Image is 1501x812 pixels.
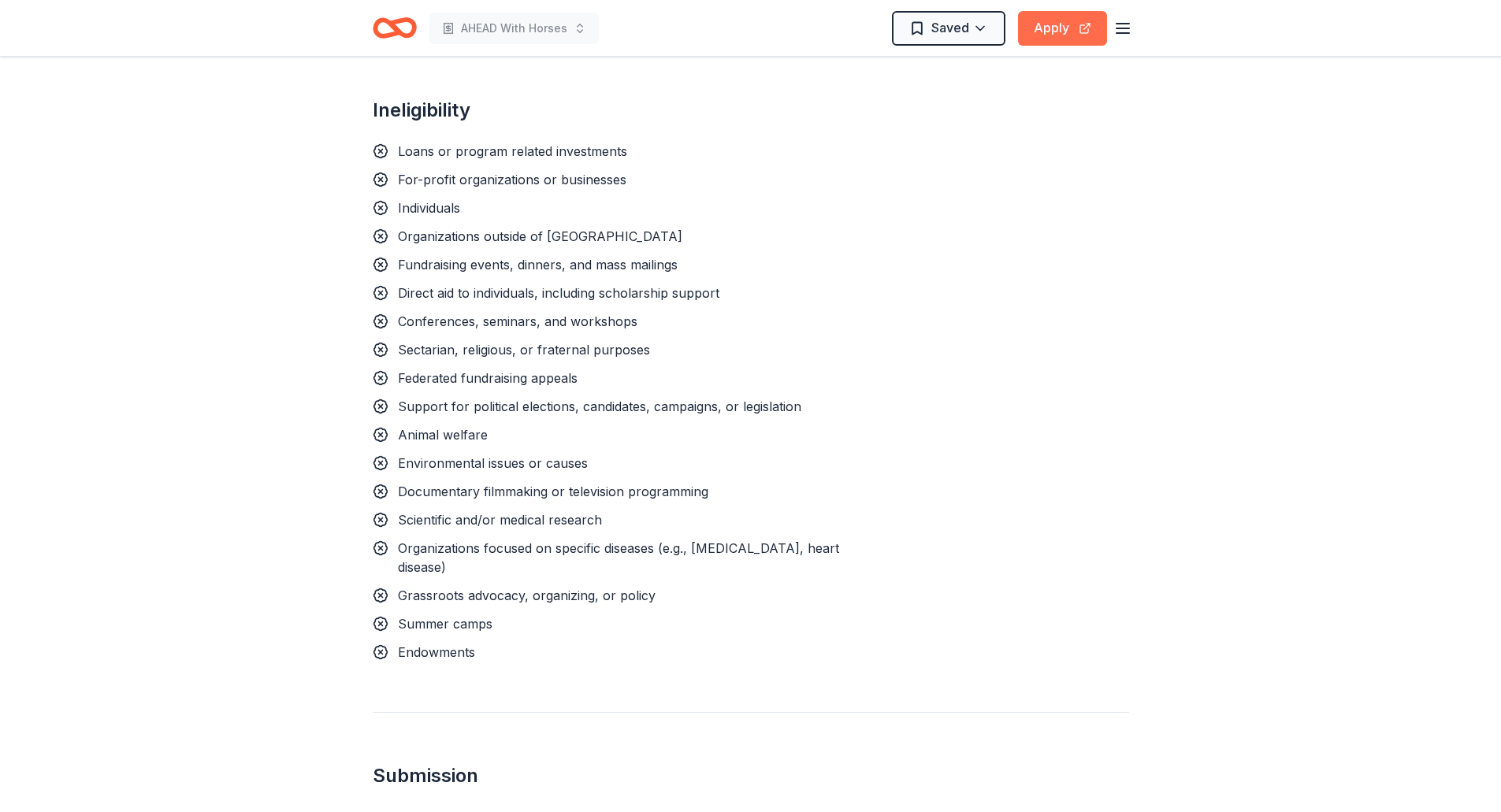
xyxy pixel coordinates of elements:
[398,143,627,159] span: Loans or program related investments
[373,9,417,46] a: Home
[398,616,492,632] span: Summer camps
[398,399,801,414] span: Support for political elections, candidates, campaigns, or legislation
[892,11,1005,46] button: Saved
[398,285,719,301] span: Direct aid to individuals, including scholarship support
[398,644,475,660] span: Endowments
[1018,11,1107,46] button: Apply
[398,484,708,499] span: Documentary filmmaking or television programming
[461,19,567,38] span: AHEAD With Horses
[398,427,488,443] span: Animal welfare
[373,98,864,123] h2: Ineligibility
[398,512,602,528] span: Scientific and/or medical research
[429,13,599,44] button: AHEAD With Horses
[398,313,637,329] span: Conferences, seminars, and workshops
[398,455,588,471] span: Environmental issues or causes
[398,257,678,273] span: Fundraising events, dinners, and mass mailings
[398,228,682,244] span: Organizations outside of [GEOGRAPHIC_DATA]
[931,17,969,38] span: Saved
[373,763,1129,788] h2: Submission
[398,370,578,386] span: Federated fundraising appeals
[398,200,460,216] span: Individuals
[398,342,650,358] span: Sectarian, religious, or fraternal purposes
[398,172,626,187] span: For-profit organizations or businesses
[398,588,656,603] span: Grassroots advocacy, organizing, or policy
[398,540,839,575] span: Organizations focused on specific diseases (e.g., [MEDICAL_DATA], heart disease)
